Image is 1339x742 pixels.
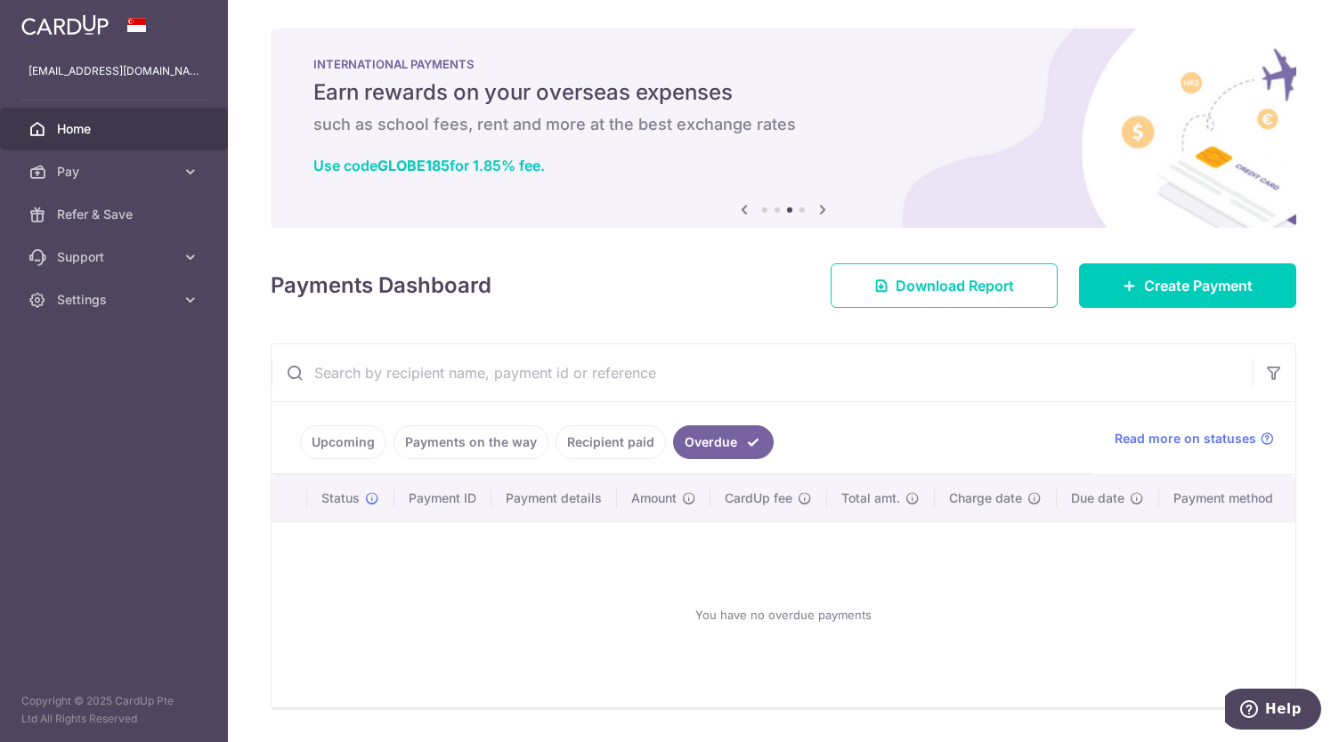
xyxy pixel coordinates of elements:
[313,114,1254,135] h6: such as school fees, rent and more at the best exchange rates
[57,206,174,223] span: Refer & Save
[271,270,491,302] h4: Payments Dashboard
[57,248,174,266] span: Support
[57,291,174,309] span: Settings
[313,57,1254,71] p: INTERNATIONAL PAYMENTS
[631,489,677,507] span: Amount
[1115,430,1256,448] span: Read more on statuses
[1225,689,1321,733] iframe: Opens a widget where you can find more information
[377,157,450,174] b: GLOBE185
[841,489,900,507] span: Total amt.
[321,489,360,507] span: Status
[313,78,1254,107] h5: Earn rewards on your overseas expenses
[394,425,548,459] a: Payments on the way
[394,475,491,521] th: Payment ID
[1115,430,1274,448] a: Read more on statuses
[293,536,1274,693] div: You have no overdue payments
[271,28,1296,228] img: International Payment Banner
[725,489,792,507] span: CardUp fee
[896,275,1014,296] span: Download Report
[1159,475,1295,521] th: Payment method
[1144,275,1253,296] span: Create Payment
[28,62,199,80] p: [EMAIL_ADDRESS][DOMAIN_NAME]
[57,163,174,181] span: Pay
[1079,263,1296,308] a: Create Payment
[673,425,774,459] a: Overdue
[491,475,617,521] th: Payment details
[556,425,666,459] a: Recipient paid
[57,120,174,138] span: Home
[949,489,1022,507] span: Charge date
[21,14,109,36] img: CardUp
[300,425,386,459] a: Upcoming
[313,157,545,174] a: Use codeGLOBE185for 1.85% fee.
[272,344,1253,401] input: Search by recipient name, payment id or reference
[831,263,1058,308] a: Download Report
[1071,489,1124,507] span: Due date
